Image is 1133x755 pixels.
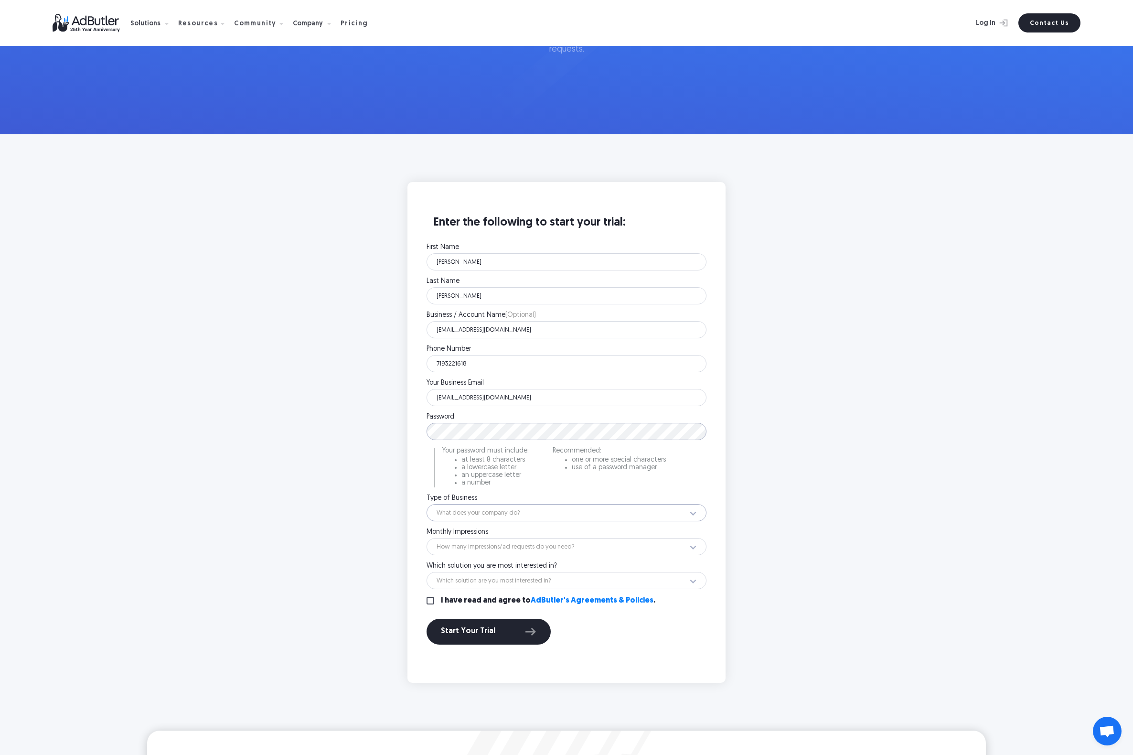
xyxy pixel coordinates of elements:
[341,21,368,27] div: Pricing
[553,448,666,454] p: Recommended:
[427,563,706,570] label: Which solution you are most interested in?
[427,216,706,239] h3: Enter the following to start your trial:
[461,480,529,486] li: a number
[572,457,666,464] li: one or more special characters
[441,626,536,638] div: Start Your Trial
[459,40,674,53] p: Access all AdButler features with 1,000 free test requests.
[427,619,551,645] button: Start Your Trial
[427,380,706,387] label: Your Business Email
[427,414,706,421] label: Password
[572,464,666,471] li: use of a password manager
[461,472,529,479] li: an uppercase letter
[461,457,529,464] li: at least 8 characters
[685,426,697,437] keeper-lock: Open Keeper Popup
[1018,13,1080,32] a: Contact Us
[427,346,706,353] label: Phone Number
[341,19,376,27] a: Pricing
[293,8,339,38] div: Company
[441,597,655,604] label: I have read and agree to .
[531,597,653,604] a: AdButler's Agreements & Policies
[427,244,706,251] label: First Name
[427,495,706,502] label: Type of Business
[234,8,291,38] div: Community
[427,529,706,536] label: Monthly Impressions
[1093,717,1122,745] div: Open chat
[234,21,277,27] div: Community
[178,8,233,38] div: Resources
[461,464,529,471] li: a lowercase letter
[951,13,1013,32] a: Log In
[442,448,529,454] p: Your password must include:
[427,278,706,285] label: Last Name
[293,21,323,27] div: Company
[427,312,706,319] label: Business / Account Name
[505,312,536,319] span: (Optional)
[178,21,218,27] div: Resources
